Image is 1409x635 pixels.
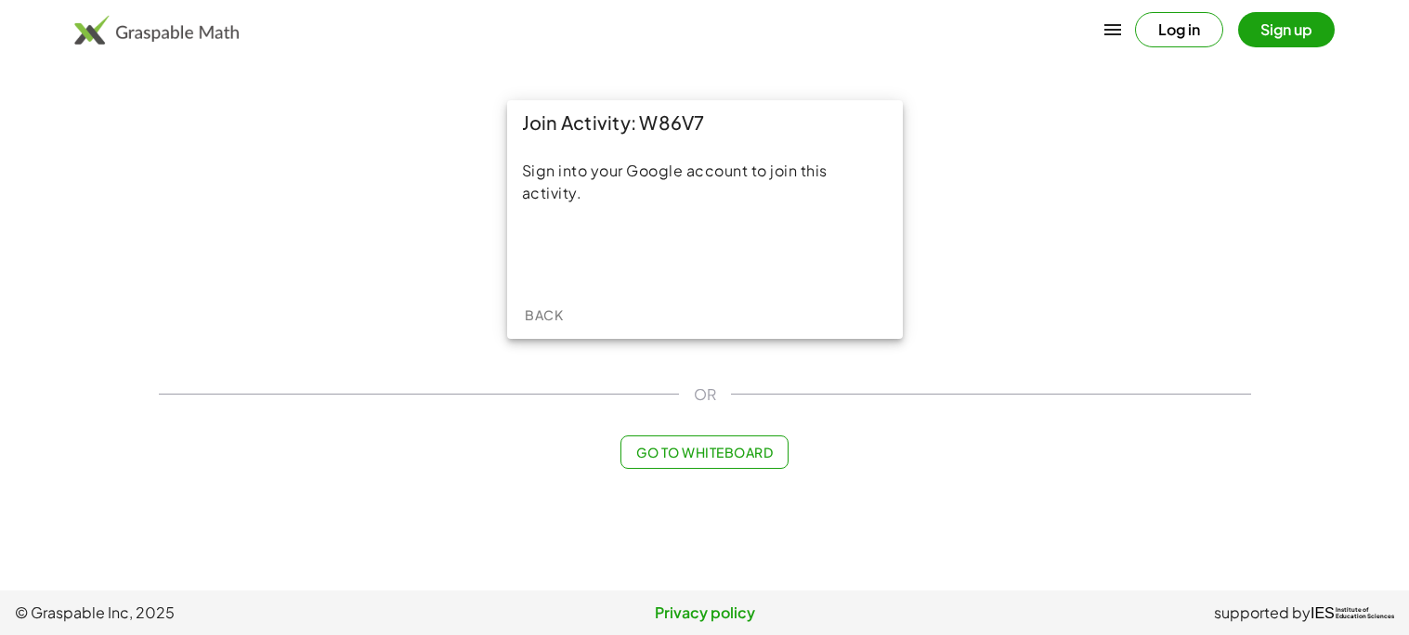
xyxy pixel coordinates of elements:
span: IES [1311,604,1335,622]
span: supported by [1214,602,1311,624]
button: Log in [1135,12,1223,47]
div: Join Activity: W86V7 [507,100,903,145]
button: Back [515,298,574,331]
span: OR [694,383,716,406]
button: Sign up [1238,12,1335,47]
button: Go to Whiteboard [620,435,789,469]
span: © Graspable Inc, 2025 [15,602,475,624]
a: IESInstitute ofEducation Sciences [1311,602,1394,624]
iframe: Sign in with Google Button [610,232,799,273]
span: Institute of Education Sciences [1336,607,1394,620]
a: Privacy policy [475,602,934,624]
span: Back [525,306,563,323]
span: Go to Whiteboard [636,444,773,460]
div: Sign into your Google account to join this activity. [522,160,888,204]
